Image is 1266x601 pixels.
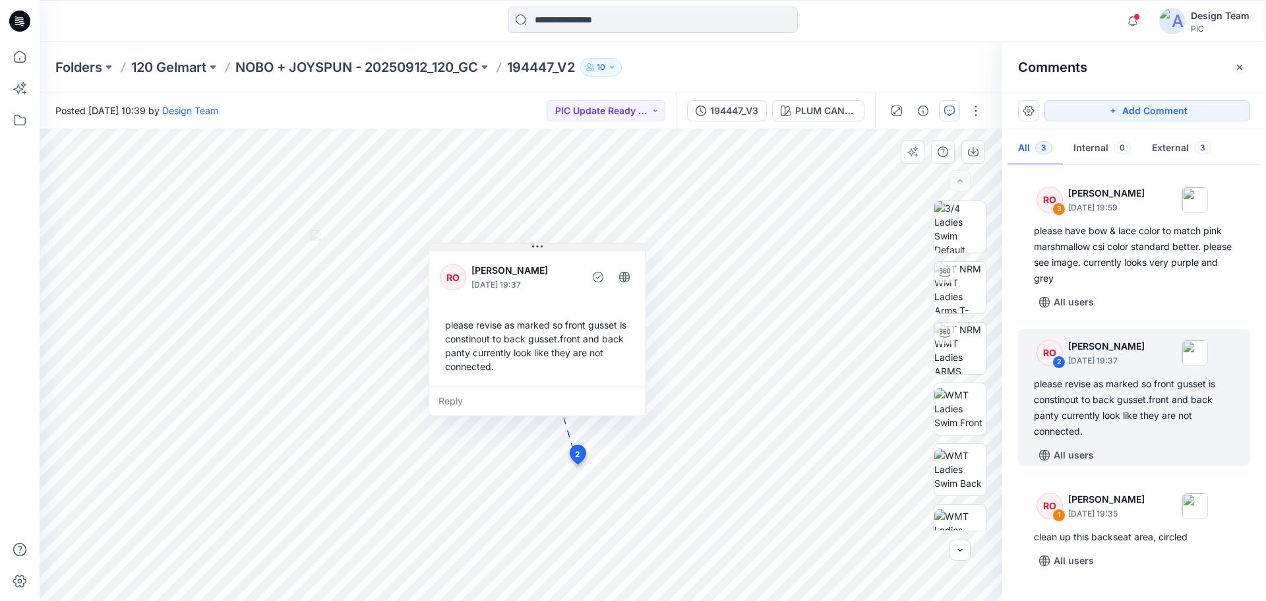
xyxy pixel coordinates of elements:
[1034,223,1234,286] div: please have bow & lace color to match pink marshmallow csi color standard better. please see imag...
[1008,132,1063,166] button: All
[575,449,580,460] span: 2
[1054,553,1094,569] p: All users
[1068,354,1145,367] p: [DATE] 19:37
[1034,292,1099,313] button: All users
[580,58,622,77] button: 10
[1068,201,1145,214] p: [DATE] 19:59
[1063,132,1141,166] button: Internal
[1034,445,1099,466] button: All users
[1054,294,1094,310] p: All users
[131,58,206,77] a: 120 Gelmart
[1054,447,1094,463] p: All users
[687,100,767,121] button: 194447_V3
[1194,141,1211,154] span: 3
[1068,507,1145,521] p: [DATE] 19:35
[507,58,575,77] p: 194447_V2
[934,449,986,490] img: WMT Ladies Swim Back
[1068,185,1145,201] p: [PERSON_NAME]
[471,278,579,292] p: [DATE] 19:37
[1191,8,1250,24] div: Design Team
[1068,491,1145,507] p: [PERSON_NAME]
[1035,141,1052,154] span: 3
[772,100,864,121] button: PLUM CANDY
[1034,550,1099,571] button: All users
[1159,8,1186,34] img: avatar
[934,509,986,551] img: WMT Ladies Swim Left
[1114,141,1131,154] span: 0
[1037,340,1063,366] div: RO
[1052,509,1066,522] div: 1
[710,104,758,118] div: 194447_V3
[1052,203,1066,216] div: 3
[1141,132,1222,166] button: External
[1044,100,1250,121] button: Add Comment
[1037,493,1063,519] div: RO
[55,104,218,117] span: Posted [DATE] 10:39 by
[795,104,856,118] div: PLUM CANDY
[597,60,605,75] p: 10
[1068,338,1145,354] p: [PERSON_NAME]
[162,105,218,116] a: Design Team
[934,262,986,313] img: TT NRM WMT Ladies Arms T-POSE
[1037,187,1063,213] div: RO
[1191,24,1250,34] div: PIC
[440,313,635,379] div: please revise as marked so front gusset is constinout to back gusset.front and back panty current...
[440,264,466,290] div: RO
[235,58,478,77] a: NOBO + JOYSPUN - 20250912_120_GC
[429,387,646,416] div: Reply
[471,263,579,278] p: [PERSON_NAME]
[1052,356,1066,369] div: 2
[1034,529,1234,545] div: clean up this backseat area, circled
[934,323,986,374] img: TT NRM WMT Ladies ARMS DOWN
[934,388,986,429] img: WMT Ladies Swim Front
[55,58,102,77] a: Folders
[934,201,986,253] img: 3/4 Ladies Swim Default
[1018,59,1087,75] h2: Comments
[1034,376,1234,439] div: please revise as marked so front gusset is constinout to back gusset.front and back panty current...
[913,100,934,121] button: Details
